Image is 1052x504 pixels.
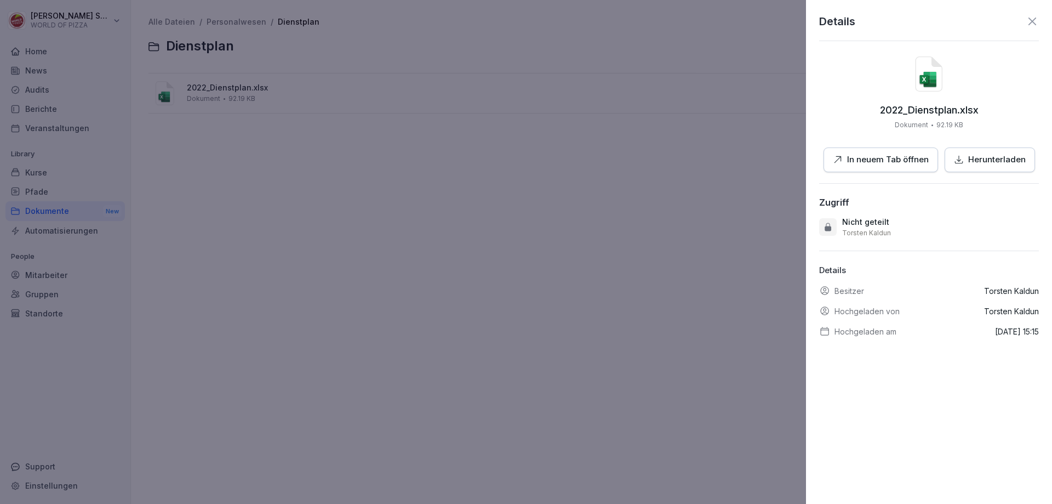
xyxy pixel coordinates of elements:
p: [DATE] 15:15 [995,326,1039,337]
p: Nicht geteilt [842,217,889,228]
p: Besitzer [834,285,864,297]
p: Hochgeladen am [834,326,896,337]
div: Zugriff [819,197,849,208]
p: Torsten Kaldun [842,229,891,237]
p: Herunterladen [968,154,1026,166]
p: Details [819,264,1039,277]
p: Torsten Kaldun [984,305,1039,317]
p: Torsten Kaldun [984,285,1039,297]
button: In neuem Tab öffnen [824,148,938,172]
p: Dokument [895,120,928,130]
p: Hochgeladen von [834,305,900,317]
button: Herunterladen [945,148,1035,172]
p: In neuem Tab öffnen [847,154,929,166]
p: 2022_Dienstplan.xlsx [880,105,979,116]
p: Details [819,13,855,30]
p: 92.19 KB [936,120,963,130]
